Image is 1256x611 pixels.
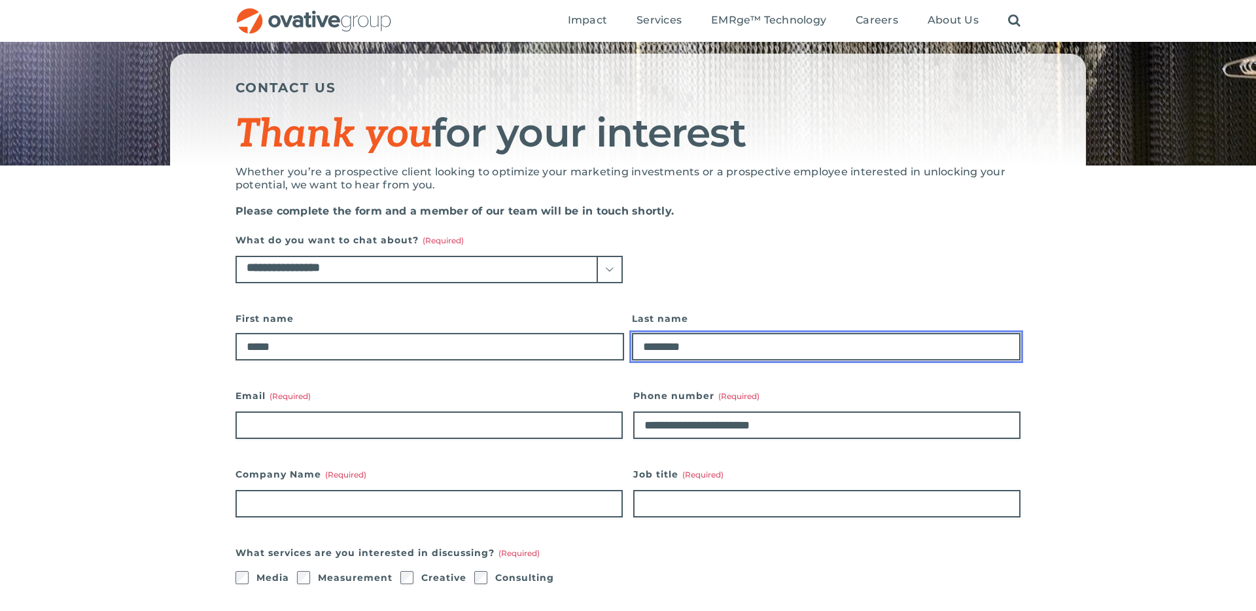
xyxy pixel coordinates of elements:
span: (Required) [498,548,540,558]
span: Impact [568,14,607,27]
label: Creative [421,568,466,587]
label: Media [256,568,289,587]
label: Company Name [235,465,623,483]
a: EMRge™ Technology [711,14,826,28]
a: OG_Full_horizontal_RGB [235,7,392,19]
span: (Required) [718,391,759,401]
a: Services [637,14,682,28]
p: Whether you’re a prospective client looking to optimize your marketing investments or a prospecti... [235,166,1020,192]
span: (Required) [325,470,366,480]
h1: for your interest [235,112,1020,156]
a: Impact [568,14,607,28]
span: Services [637,14,682,27]
a: Careers [856,14,898,28]
label: Last name [632,309,1020,328]
a: About Us [928,14,979,28]
a: Search [1008,14,1020,28]
span: (Required) [423,236,464,245]
label: Email [235,387,623,405]
legend: What services are you interested in discussing? [235,544,540,562]
label: Measurement [318,568,392,587]
label: Phone number [633,387,1020,405]
span: Thank you [235,111,432,158]
span: (Required) [682,470,724,480]
label: Consulting [495,568,554,587]
span: Careers [856,14,898,27]
strong: Please complete the form and a member of our team will be in touch shortly. [235,205,674,217]
label: What do you want to chat about? [235,231,623,249]
span: (Required) [270,391,311,401]
span: EMRge™ Technology [711,14,826,27]
h5: CONTACT US [235,80,1020,96]
span: About Us [928,14,979,27]
label: Job title [633,465,1020,483]
label: First name [235,309,624,328]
